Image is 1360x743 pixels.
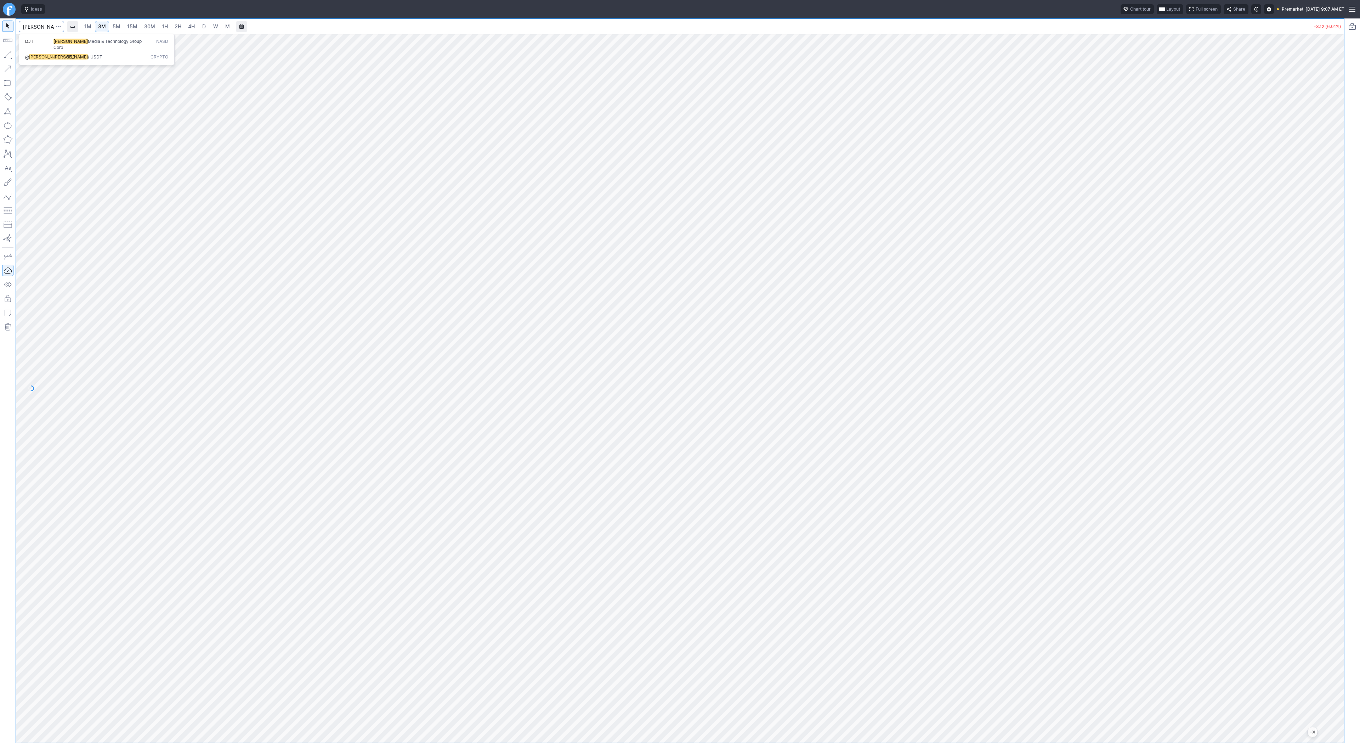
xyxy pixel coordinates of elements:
[1314,24,1341,29] p: -3.12 (6.01%)
[222,21,233,32] a: M
[127,23,137,29] span: 15M
[124,21,141,32] a: 15M
[53,21,63,32] button: Search
[2,265,13,276] button: Drawings Autosave: On
[25,54,29,60] span: @
[1251,4,1261,14] button: Toggle dark mode
[53,39,142,50] span: Media & Technology Group Corp
[1347,21,1358,32] button: Portfolio watchlist
[2,21,13,32] button: Mouse
[31,6,42,13] span: Ideas
[202,23,206,29] span: D
[19,34,175,65] div: Search
[81,21,95,32] a: 1M
[1233,6,1245,13] span: Share
[159,21,171,32] a: 1H
[1264,4,1274,14] button: Settings
[19,21,64,32] input: Search
[225,23,230,29] span: M
[188,23,195,29] span: 4H
[1186,4,1221,14] button: Full screen
[213,23,218,29] span: W
[1308,727,1317,737] button: Jump to the most recent bar
[2,293,13,304] button: Lock drawings
[156,39,168,50] span: NASD
[21,4,45,14] button: Ideas
[1196,6,1218,13] span: Full screen
[1121,4,1154,14] button: Chart tour
[144,23,155,29] span: 30M
[2,77,13,89] button: Rectangle
[198,21,210,32] a: D
[2,176,13,188] button: Brush
[2,205,13,216] button: Fibonacci retracements
[151,54,168,60] span: Crypto
[2,321,13,333] button: Remove all autosaved drawings
[2,134,13,145] button: Polygon
[53,54,88,60] span: [PERSON_NAME]
[2,106,13,117] button: Triangle
[1224,4,1248,14] button: Share
[2,49,13,60] button: Line
[113,23,120,29] span: 5M
[2,162,13,174] button: Text
[29,54,63,60] span: [PERSON_NAME]
[1157,4,1183,14] button: Layout
[2,279,13,290] button: Hide drawings
[2,307,13,319] button: Add note
[2,251,13,262] button: Drawing mode: Single
[2,91,13,103] button: Rotated rectangle
[185,21,198,32] a: 4H
[95,21,109,32] a: 3M
[2,148,13,159] button: XABCD
[2,63,13,74] button: Arrow
[88,54,102,60] span: / USDT
[25,39,34,44] span: DJT
[2,191,13,202] button: Elliott waves
[109,21,124,32] a: 5M
[53,39,88,44] span: [PERSON_NAME]
[141,21,158,32] a: 30M
[2,35,13,46] button: Measure
[98,23,106,29] span: 3M
[236,21,247,32] button: Range
[84,23,91,29] span: 1M
[175,23,181,29] span: 2H
[3,3,16,16] a: Finviz.com
[1282,6,1305,13] span: Premarket ·
[2,120,13,131] button: Ellipse
[2,233,13,244] button: Anchored VWAP
[63,54,75,60] span: USDT
[1130,6,1151,13] span: Chart tour
[2,219,13,230] button: Position
[67,21,78,32] button: Interval
[1305,6,1344,13] span: [DATE] 9:07 AM ET
[162,23,168,29] span: 1H
[1166,6,1180,13] span: Layout
[210,21,221,32] a: W
[171,21,185,32] a: 2H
